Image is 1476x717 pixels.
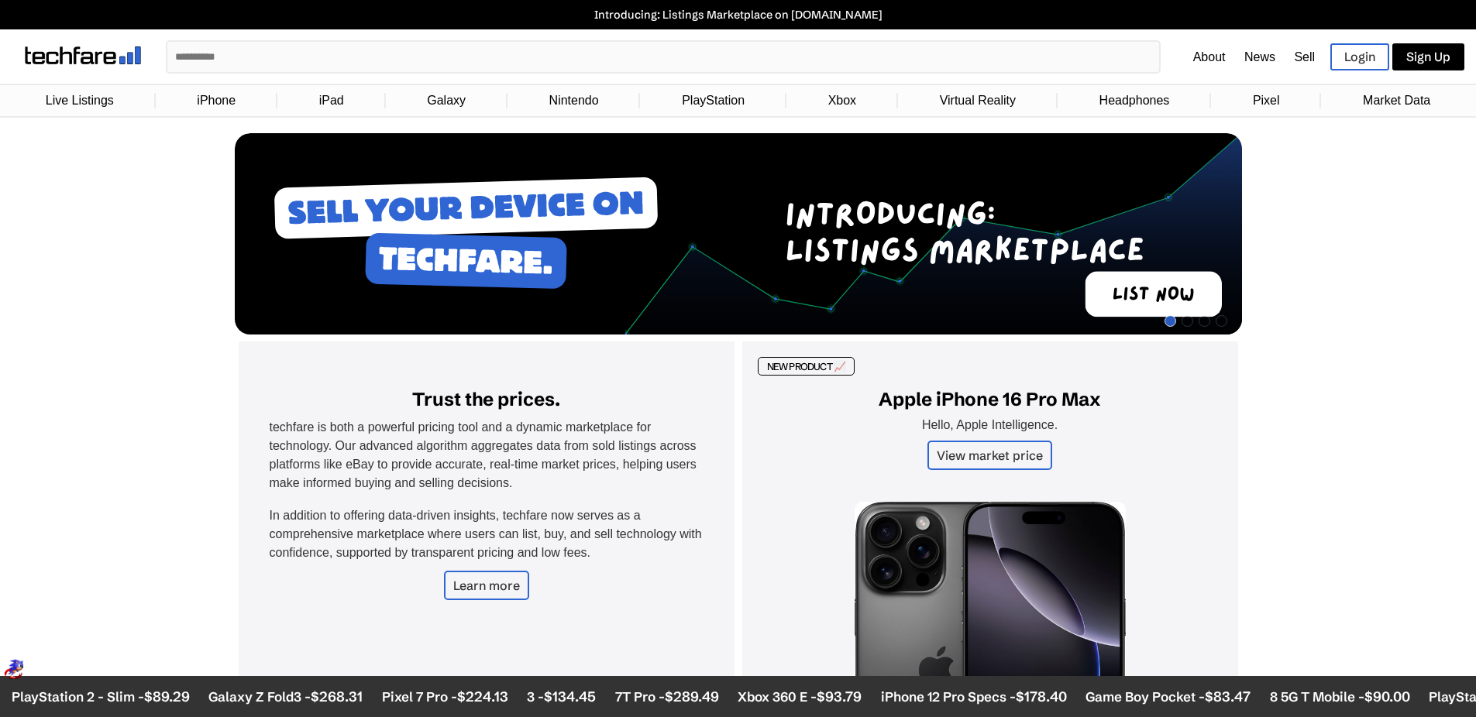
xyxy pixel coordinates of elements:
a: Xbox [821,86,864,115]
span: $178.40 [1015,688,1066,705]
a: Pixel [1245,86,1288,115]
a: News [1244,50,1275,63]
img: Desktop Image 1 [235,133,1242,334]
a: Market Data [1355,86,1438,115]
a: Live Listings [38,86,122,115]
p: Hello, Apple Intelligence. [773,418,1207,432]
span: Go to slide 1 [1165,315,1176,327]
li: 3 - [527,688,596,705]
span: $289.49 [664,688,718,705]
span: $93.79 [817,688,862,705]
li: 7T Pro - [614,688,718,705]
li: Xbox 360 E - [738,688,862,705]
div: NEW PRODUCT 📈 [758,357,855,376]
h2: Trust the prices. [270,388,704,410]
span: $134.45 [544,688,596,705]
a: Sign Up [1392,43,1464,70]
a: Nintendo [542,86,607,115]
span: Go to slide 2 [1182,315,1193,327]
a: Headphones [1092,86,1178,115]
li: Game Boy Pocket - [1085,688,1251,705]
li: Pixel 7 Pro - [381,688,507,705]
span: Go to slide 3 [1199,315,1210,327]
a: Introducing: Listings Marketplace on [DOMAIN_NAME] [8,8,1468,22]
a: iPad [311,86,352,115]
li: iPhone 12 Pro Specs - [880,688,1066,705]
img: techfare logo [25,46,141,64]
li: Galaxy Z Fold3 - [208,688,363,705]
span: $224.13 [456,688,507,705]
h2: Apple iPhone 16 Pro Max [773,388,1207,410]
p: techfare is both a powerful pricing tool and a dynamic marketplace for technology. Our advanced a... [270,418,704,492]
a: Virtual Reality [932,86,1024,115]
div: 1 / 4 [235,133,1242,338]
span: Go to slide 4 [1216,315,1227,327]
a: Galaxy [419,86,473,115]
a: View market price [927,441,1052,470]
span: $83.47 [1205,688,1251,705]
a: PlayStation [674,86,752,115]
p: In addition to offering data-driven insights, techfare now serves as a comprehensive marketplace ... [270,506,704,562]
a: Learn more [444,571,529,600]
a: Login [1330,43,1389,70]
a: Sell [1294,50,1315,63]
a: iPhone [189,86,243,115]
a: About [1193,50,1226,63]
span: $268.31 [311,688,363,705]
